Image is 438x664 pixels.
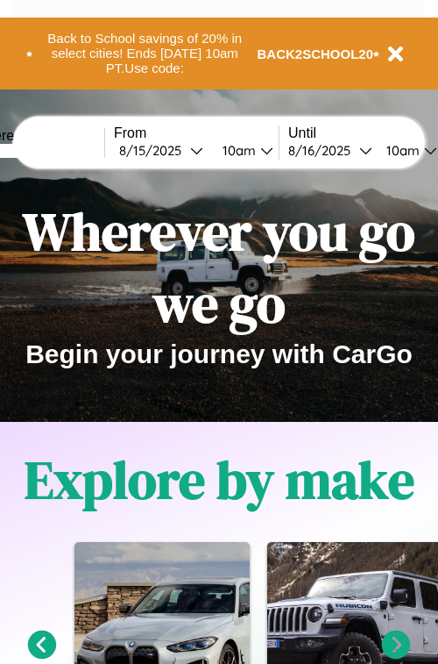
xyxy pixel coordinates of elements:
div: 10am [214,142,260,159]
b: BACK2SCHOOL20 [258,46,374,61]
div: 8 / 15 / 2025 [119,142,190,159]
button: 8/15/2025 [114,141,208,160]
div: 8 / 16 / 2025 [288,142,359,159]
h1: Explore by make [25,444,414,516]
label: From [114,125,279,141]
button: Back to School savings of 20% in select cities! Ends [DATE] 10am PT.Use code: [32,26,258,81]
div: 10am [378,142,424,159]
button: 10am [208,141,279,160]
